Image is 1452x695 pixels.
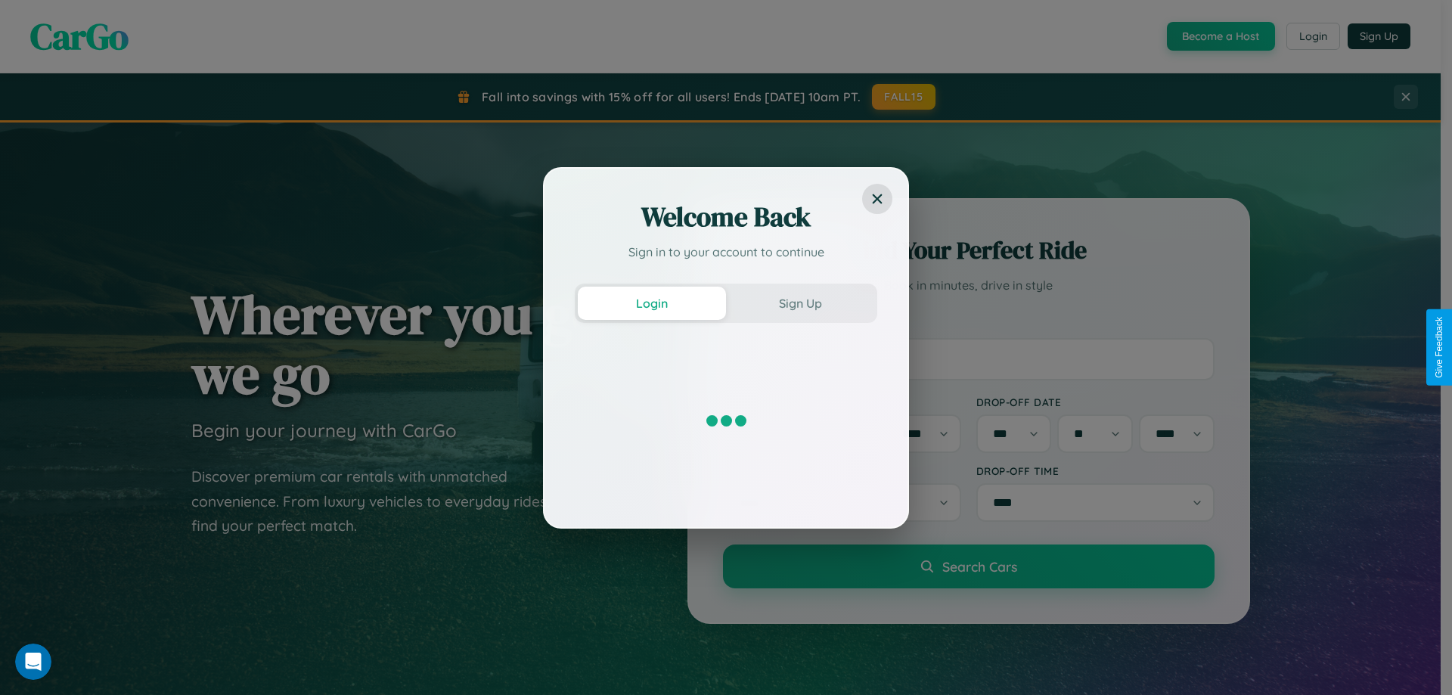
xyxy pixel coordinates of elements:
p: Sign in to your account to continue [575,243,877,261]
button: Login [578,287,726,320]
h2: Welcome Back [575,199,877,235]
div: Give Feedback [1434,317,1444,378]
button: Sign Up [726,287,874,320]
iframe: Intercom live chat [15,644,51,680]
